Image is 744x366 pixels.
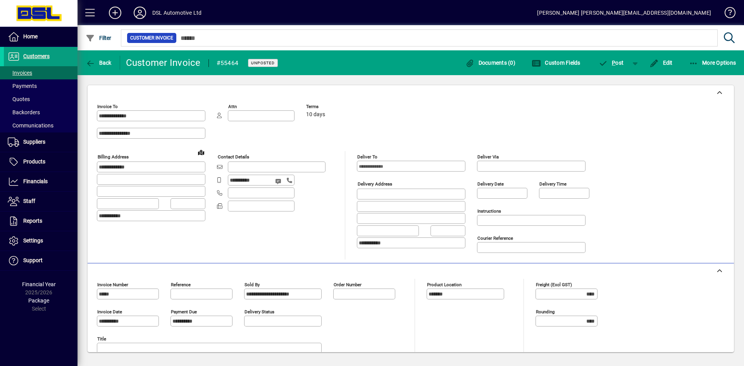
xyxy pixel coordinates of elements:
button: Send SMS [270,172,288,191]
span: Documents (0) [465,60,515,66]
div: [PERSON_NAME] [PERSON_NAME][EMAIL_ADDRESS][DOMAIN_NAME] [537,7,711,19]
button: Post [595,56,628,70]
span: Quotes [8,96,30,102]
button: Custom Fields [530,56,582,70]
button: Back [84,56,114,70]
span: Filter [86,35,112,41]
span: Payments [8,83,37,89]
div: #55464 [217,57,239,69]
span: Products [23,158,45,165]
span: Invoices [8,70,32,76]
span: Communications [8,122,53,129]
mat-label: Order number [334,282,362,287]
a: Quotes [4,93,77,106]
mat-label: Courier Reference [477,235,513,241]
span: Reports [23,218,42,224]
mat-label: Invoice To [97,104,118,109]
span: Custom Fields [532,60,580,66]
mat-label: Delivery time [539,181,567,187]
span: Support [23,257,43,263]
a: Payments [4,79,77,93]
mat-label: Attn [228,104,237,109]
span: Financial Year [22,281,56,287]
span: Staff [23,198,35,204]
a: Backorders [4,106,77,119]
a: Staff [4,192,77,211]
mat-label: Invoice number [97,282,128,287]
span: Suppliers [23,139,45,145]
mat-label: Deliver via [477,154,499,160]
a: Financials [4,172,77,191]
a: Settings [4,231,77,251]
button: Edit [648,56,675,70]
span: Backorders [8,109,40,115]
mat-label: Sold by [245,282,260,287]
div: Customer Invoice [126,57,201,69]
span: Customers [23,53,50,59]
a: Home [4,27,77,46]
div: DSL Automotive Ltd [152,7,201,19]
a: Communications [4,119,77,132]
span: Unposted [251,60,275,65]
mat-label: Instructions [477,208,501,214]
span: Package [28,297,49,304]
span: Edit [649,60,673,66]
span: Customer Invoice [130,34,173,42]
mat-label: Invoice date [97,309,122,314]
span: More Options [689,60,736,66]
mat-label: Reference [171,282,191,287]
mat-label: Title [97,336,106,342]
a: Reports [4,211,77,231]
button: Add [103,6,127,20]
mat-label: Freight (excl GST) [536,282,572,287]
span: Back [86,60,112,66]
span: ost [599,60,624,66]
span: Financials [23,178,48,184]
app-page-header-button: Back [77,56,120,70]
a: Products [4,152,77,172]
button: More Options [687,56,738,70]
mat-label: Deliver To [357,154,377,160]
mat-label: Payment due [171,309,197,314]
mat-label: Delivery date [477,181,504,187]
span: Terms [306,104,353,109]
span: Settings [23,237,43,244]
a: View on map [195,146,207,158]
a: Suppliers [4,132,77,152]
mat-label: Delivery status [245,309,274,314]
a: Invoices [4,66,77,79]
mat-label: Rounding [536,309,555,314]
a: Support [4,251,77,270]
span: P [612,60,615,66]
a: Knowledge Base [719,2,734,27]
mat-label: Product location [427,282,462,287]
button: Profile [127,6,152,20]
span: 10 days [306,112,325,118]
button: Documents (0) [463,56,517,70]
span: Home [23,33,38,40]
button: Filter [84,31,114,45]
